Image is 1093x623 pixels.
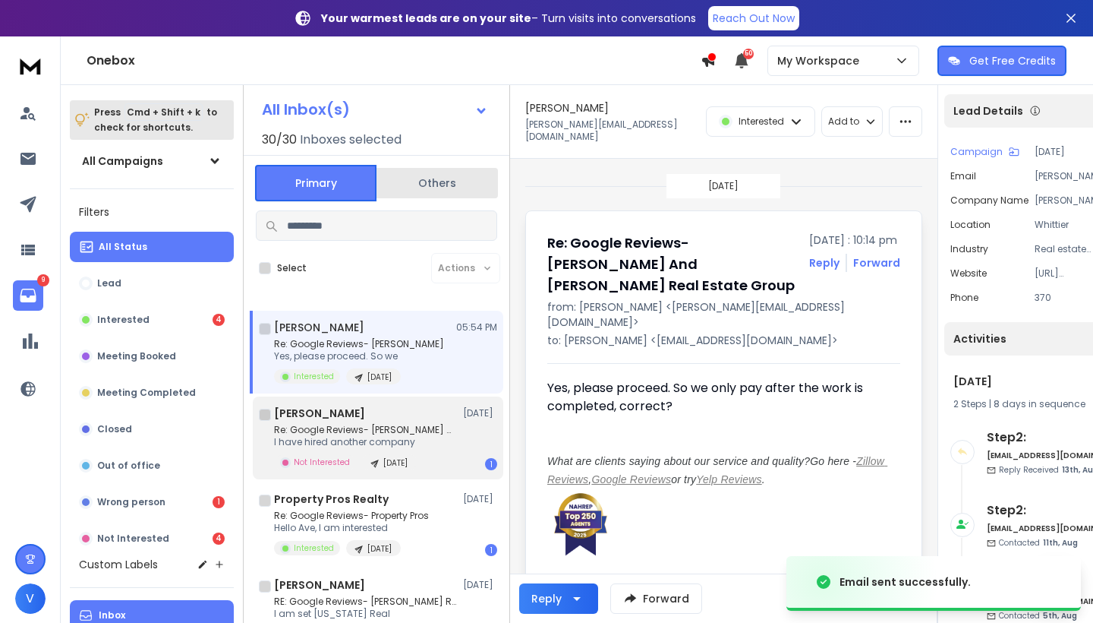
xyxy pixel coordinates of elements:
[70,451,234,481] button: Out of office
[531,591,562,606] div: Reply
[277,262,307,274] label: Select
[739,115,784,128] p: Interested
[994,397,1085,410] span: 8 days in sequence
[262,102,350,117] h1: All Inbox(s)
[97,387,196,399] p: Meeting Completed
[70,414,234,444] button: Closed
[999,537,1078,549] p: Contacted
[99,241,147,253] p: All Status
[321,11,696,26] p: – Turn visits into conversations
[708,180,739,192] p: [DATE]
[610,583,702,614] button: Forward
[743,49,754,59] span: 50
[953,103,1023,119] p: Lead Details
[525,100,609,115] h1: [PERSON_NAME]
[456,321,497,334] p: 05:54 PM
[953,397,987,410] span: 2 Steps
[94,105,217,135] p: Press to check for shortcuts.
[70,523,234,554] button: Not Interested4
[294,457,350,468] p: Not Interested
[950,243,988,255] p: industry
[97,350,176,362] p: Meeting Booked
[809,255,839,270] button: Reply
[255,165,376,201] button: Primary
[70,146,234,176] button: All Campaigns
[97,314,150,326] p: Interested
[99,609,125,621] p: Inbox
[70,268,234,299] button: Lead
[950,267,987,280] p: website
[70,201,234,223] h3: Filters
[463,407,497,419] p: [DATE]
[367,372,392,383] p: [DATE]
[274,320,364,335] h1: [PERSON_NAME]
[274,424,456,436] p: Re: Google Reviews- [PERSON_NAME] Realty
[274,596,456,608] p: RE: Google Reviews- [PERSON_NAME] Realty
[274,522,429,534] p: Hello Ave, I am interested
[485,458,497,470] div: 1
[937,46,1066,76] button: Get Free Credits
[547,379,888,416] div: Yes, please proceed. So we only pay after the work is completed, correct?
[70,378,234,408] button: Meeting Completed
[213,314,225,326] div: 4
[950,194,1028,207] p: Company Name
[463,493,497,505] p: [DATE]
[97,460,160,472] p: Out of office
[79,557,158,572] h3: Custom Labels
[713,11,795,26] p: Reach Out Now
[376,166,498,200] button: Others
[274,350,444,362] p: Yes, please proceed. So we
[547,232,800,296] h1: Re: Google Reviews- [PERSON_NAME] And [PERSON_NAME] Real Estate Group
[463,579,497,591] p: [DATE]
[262,131,297,149] span: 30 / 30
[969,53,1056,68] p: Get Free Credits
[708,6,799,30] a: Reach Out Now
[367,543,392,555] p: [DATE]
[15,583,46,614] button: V
[547,299,900,330] p: from: [PERSON_NAME] <[PERSON_NAME][EMAIL_ADDRESS][DOMAIN_NAME]>
[828,115,859,128] p: Add to
[97,277,121,289] p: Lead
[82,153,163,169] h1: All Campaigns
[485,544,497,556] div: 1
[274,577,365,593] h1: [PERSON_NAME]
[525,119,697,143] p: [PERSON_NAME][EMAIL_ADDRESS][DOMAIN_NAME]
[294,371,334,382] p: Interested
[250,94,500,125] button: All Inbox(s)
[519,583,598,614] button: Reply
[950,146,1019,158] button: Campaign
[274,436,456,448] p: I have hired another company
[777,53,865,68] p: My Workspace
[124,103,203,121] span: Cmd + Shift + k
[70,487,234,517] button: Wrong person1
[950,219,991,231] p: location
[696,473,761,485] a: Yelp Reviews
[274,608,456,620] p: I am set [US_STATE] Real
[547,489,614,561] img: AIorK4xcF-W-arp8nA1frYN1qCipaJqM2bNqawQvRYisZViM8LMkEdy036OrJZ-BUHe8E4AmJYeoef4ghltn
[383,457,408,469] p: [DATE]
[321,11,531,26] strong: Your warmest leads are on your site
[300,131,402,149] h3: Inboxes selected
[839,574,971,590] div: Email sent successfully.
[274,510,429,522] p: Re: Google Reviews- Property Pros
[950,146,1003,158] p: Campaign
[97,496,165,508] p: Wrong person
[70,341,234,372] button: Meeting Booked
[950,292,978,304] p: Phone
[853,255,900,270] div: Forward
[294,542,334,554] p: Interested
[70,232,234,262] button: All Status
[13,280,43,311] a: 9
[274,406,365,421] h1: [PERSON_NAME]
[213,533,225,545] div: 4
[97,533,169,545] p: Not Interested
[97,423,132,435] p: Closed
[591,473,671,485] a: Google Reviews
[15,52,46,80] img: logo
[547,455,810,467] i: What are clients saying about our service and quality?
[87,52,701,70] h1: Onebox
[547,333,900,348] p: to: [PERSON_NAME] <[EMAIL_ADDRESS][DOMAIN_NAME]>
